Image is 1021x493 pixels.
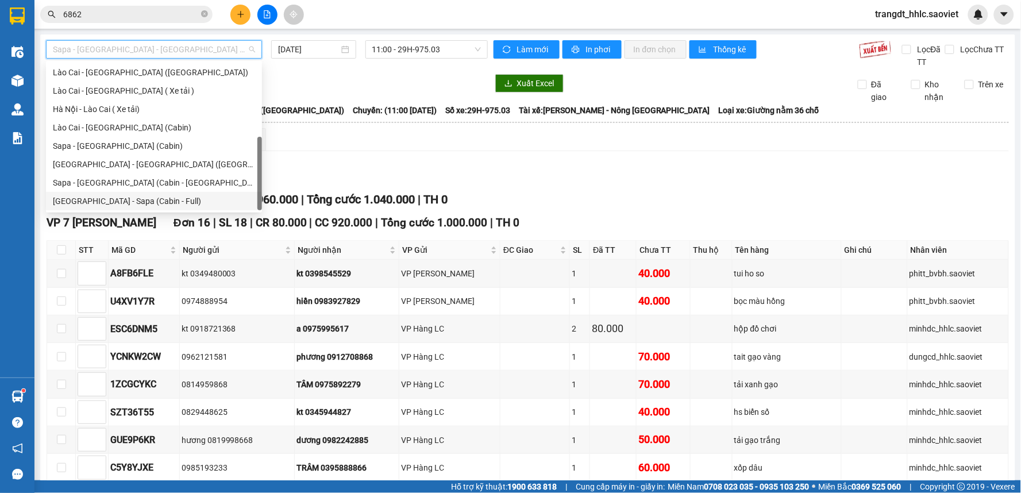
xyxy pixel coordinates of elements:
[402,244,488,256] span: VP Gửi
[12,469,23,480] span: message
[494,40,560,59] button: syncLàm mới
[296,406,397,418] div: kt 0345944827
[503,244,558,256] span: ĐC Giao
[11,75,24,87] img: warehouse-icon
[734,378,839,391] div: tải xanh gạo
[570,241,590,260] th: SL
[174,216,210,229] span: Đơn 16
[109,371,180,398] td: 1ZCGCYKC
[46,100,262,118] div: Hà Nội - Lào Cai ( Xe tải)
[230,5,251,25] button: plus
[496,216,520,229] span: TH 0
[53,103,255,115] div: Hà Nội - Lào Cai ( Xe tải)
[852,482,901,491] strong: 0369 525 060
[53,121,255,134] div: Lào Cai - [GEOGRAPHIC_DATA] (Cabin)
[910,351,1007,363] div: dungcd_hhlc.saoviet
[11,391,24,403] img: warehouse-icon
[46,137,262,155] div: Sapa - Hà Nội (Cabin)
[290,10,298,18] span: aim
[109,288,180,315] td: U4XV1Y7R
[110,322,178,336] div: ESC6DNM5
[734,434,839,446] div: tải gạo trắng
[495,74,564,93] button: downloadXuất Excel
[182,295,292,307] div: 0974888954
[637,241,691,260] th: Chưa TT
[401,322,498,335] div: VP Hàng LC
[183,244,283,256] span: Người gửi
[46,192,262,210] div: Hà Nội - Sapa (Cabin - Full)
[920,78,956,103] span: Kho nhận
[910,267,1007,280] div: phitt_bvbh.saoviet
[48,10,56,18] span: search
[53,195,255,207] div: [GEOGRAPHIC_DATA] - Sapa (Cabin - Full)
[182,351,292,363] div: 0962121581
[399,371,500,398] td: VP Hàng LC
[307,192,415,206] span: Tổng cước 1.040.000
[819,480,901,493] span: Miền Bắc
[638,376,688,392] div: 70.000
[638,293,688,309] div: 40.000
[399,260,500,287] td: VP Bảo Hà
[592,321,634,337] div: 80.000
[517,43,550,56] span: Làm mới
[256,216,307,229] span: CR 80.000
[237,10,245,18] span: plus
[994,5,1014,25] button: caret-down
[201,10,208,17] span: close-circle
[638,460,688,476] div: 60.000
[109,343,180,371] td: YCNKW2CW
[109,399,180,426] td: SZT36T55
[866,7,968,21] span: trangdt_hhlc.saoviet
[638,349,688,365] div: 70.000
[201,9,208,20] span: close-circle
[572,378,588,391] div: 1
[734,406,839,418] div: hs biển số
[182,461,292,474] div: 0985193233
[572,351,588,363] div: 1
[109,426,180,454] td: GUE9P6KR
[296,434,397,446] div: dương 0982242885
[382,216,488,229] span: Tổng cước 1.000.000
[298,244,387,256] span: Người nhận
[572,406,588,418] div: 1
[12,417,23,428] span: question-circle
[182,434,292,446] div: hương 0819998668
[399,315,500,343] td: VP Hàng LC
[12,443,23,454] span: notification
[565,480,567,493] span: |
[53,84,255,97] div: Lào Cai - [GEOGRAPHIC_DATA] ( Xe tải )
[219,216,247,229] span: SL 18
[572,45,581,55] span: printer
[310,216,313,229] span: |
[401,434,498,446] div: VP Hàng LC
[257,5,278,25] button: file-add
[625,40,687,59] button: In đơn chọn
[182,267,292,280] div: kt 0349480003
[53,158,255,171] div: [GEOGRAPHIC_DATA] - [GEOGRAPHIC_DATA] ([GEOGRAPHIC_DATA])
[22,389,25,392] sup: 1
[53,41,255,58] span: Sapa - Lào Cai - Hà Nội (Giường)
[638,404,688,420] div: 40.000
[109,315,180,343] td: ESC6DNM5
[110,405,178,419] div: SZT36T55
[353,104,437,117] span: Chuyến: (11:00 [DATE])
[110,266,178,280] div: A8FB6FLE
[503,45,513,55] span: sync
[263,10,271,18] span: file-add
[910,295,1007,307] div: phitt_bvbh.saoviet
[910,406,1007,418] div: minhdc_hhlc.saoviet
[908,241,1009,260] th: Nhân viên
[11,132,24,144] img: solution-icon
[399,454,500,482] td: VP Hàng LC
[691,241,733,260] th: Thu hộ
[910,480,912,493] span: |
[109,260,180,287] td: A8FB6FLE
[110,349,178,364] div: YCNKW2CW
[638,432,688,448] div: 50.000
[572,295,588,307] div: 1
[109,454,180,482] td: C5Y8YJXE
[315,216,373,229] span: CC 920.000
[399,288,500,315] td: VP Bảo Hà
[46,174,262,192] div: Sapa - Hà Nội (Cabin - Thăng Long)
[376,216,379,229] span: |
